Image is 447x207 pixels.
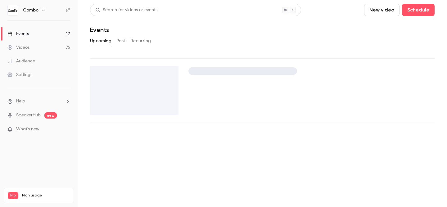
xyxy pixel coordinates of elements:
span: Help [16,98,25,105]
h1: Events [90,26,109,34]
div: Audience [7,58,35,64]
li: help-dropdown-opener [7,98,70,105]
button: New video [364,4,400,16]
h6: Combo [23,7,38,13]
span: What's new [16,126,39,133]
button: Schedule [402,4,435,16]
span: Pro [8,192,18,199]
span: Plan usage [22,193,70,198]
button: Past [116,36,125,46]
div: Videos [7,44,29,51]
button: Recurring [130,36,151,46]
button: Upcoming [90,36,111,46]
div: Settings [7,72,32,78]
div: Search for videos or events [95,7,157,13]
img: Combo [8,5,18,15]
div: Events [7,31,29,37]
span: new [44,112,57,119]
a: SpeakerHub [16,112,41,119]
